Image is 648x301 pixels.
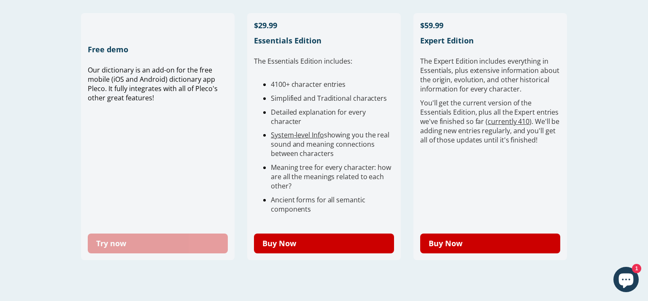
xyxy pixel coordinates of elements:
[420,98,559,145] span: You'll get the current version of the Essentials Edition, plus all the Expert entries we've finis...
[271,80,346,89] span: 4100+ character entries
[88,234,228,253] a: Try now
[271,163,391,191] span: Meaning tree for every character: how are all the meanings related to each other?
[420,20,443,30] span: $59.99
[488,117,529,126] a: currently 410
[254,56,352,66] span: The Essentials Edition includes:
[611,267,641,294] inbox-online-store-chat: Shopify online store chat
[88,44,228,54] h1: Free demo
[271,130,324,140] a: System-level Info
[420,56,511,66] span: The Expert Edition includes e
[420,234,560,253] a: Buy Now
[271,130,389,158] span: showing you the real sound and meaning connections between characters
[254,234,394,253] a: Buy Now
[420,35,560,46] h1: Expert Edition
[271,94,387,103] span: Simplified and Traditional characters
[271,195,365,214] span: Ancient forms for all semantic components
[254,20,277,30] span: $29.99
[420,56,559,94] span: verything in Essentials, plus extensive information about the origin, evolution, and other histor...
[271,107,366,126] span: Detailed explanation for every character
[88,65,218,102] span: Our dictionary is an add-on for the free mobile (iOS and Android) dictionary app Pleco. It fully ...
[254,35,394,46] h1: Essentials Edition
